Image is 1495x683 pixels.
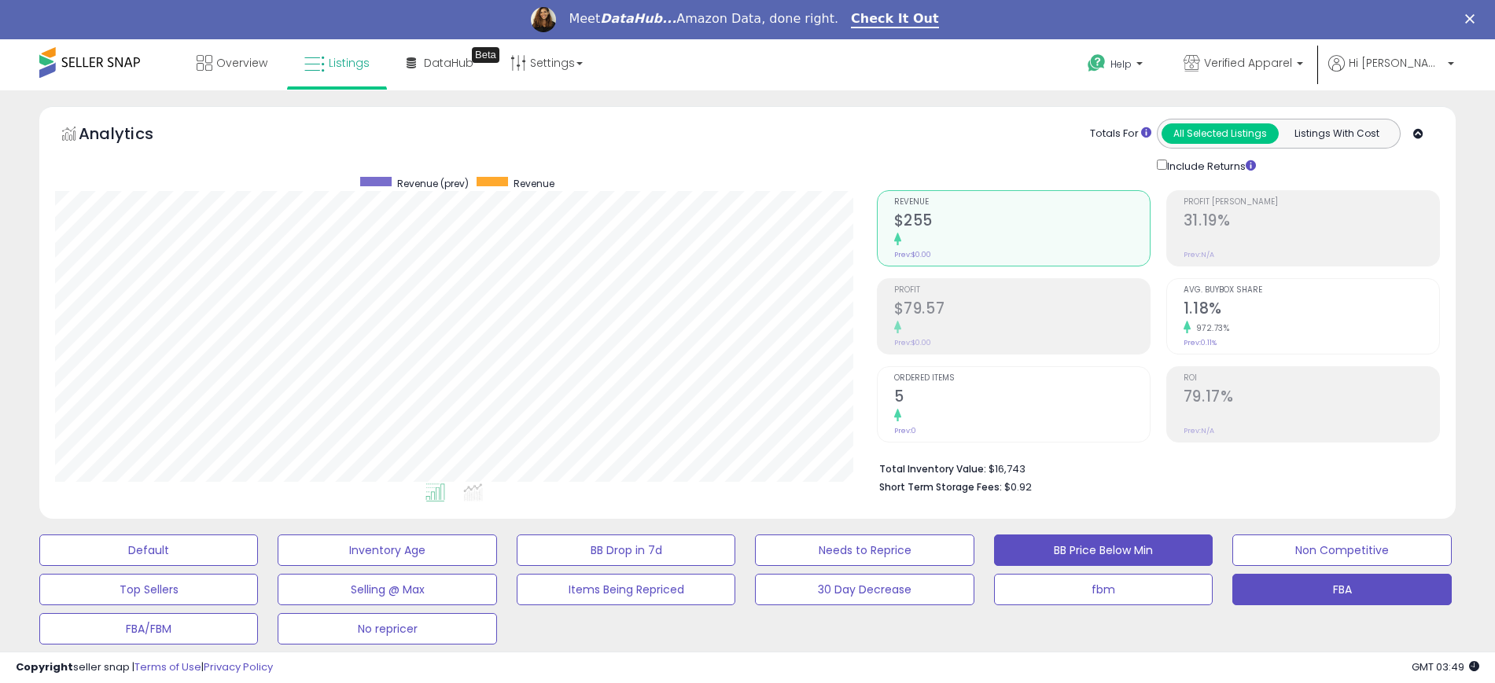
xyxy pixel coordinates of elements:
li: $16,743 [879,458,1428,477]
span: Hi [PERSON_NAME] [1349,55,1443,71]
span: Revenue [514,177,554,190]
a: Overview [185,39,279,86]
a: Privacy Policy [204,659,273,674]
div: Meet Amazon Data, done right. [569,11,838,27]
h2: 79.17% [1184,387,1439,409]
h5: Analytics [79,123,184,149]
h2: $79.57 [894,299,1150,321]
div: Totals For [1090,127,1151,141]
div: Close [1465,14,1481,24]
a: Help [1075,42,1158,90]
span: Revenue (prev) [397,177,469,190]
img: Profile image for Georgie [531,7,556,32]
div: Include Returns [1145,156,1275,174]
a: Listings [293,39,381,86]
small: Prev: N/A [1184,250,1214,259]
span: Avg. Buybox Share [1184,286,1439,295]
a: Settings [499,39,595,86]
span: Profit [894,286,1150,295]
span: $0.92 [1004,479,1032,494]
h2: 5 [894,387,1150,409]
button: fbm [994,574,1213,605]
span: Verified Apparel [1204,55,1292,71]
button: 30 Day Decrease [755,574,974,605]
button: Inventory Age [278,534,496,566]
small: 972.73% [1191,322,1230,334]
button: Items Being Repriced [517,574,735,605]
span: Revenue [894,198,1150,207]
button: Top Sellers [39,574,258,605]
small: Prev: 0.11% [1184,338,1217,347]
div: seller snap | | [16,660,273,675]
button: Non Competitive [1232,534,1451,566]
button: Selling @ Max [278,574,496,605]
div: Tooltip anchor [472,47,499,63]
i: DataHub... [600,11,676,26]
h2: 1.18% [1184,299,1439,321]
span: Overview [216,55,267,71]
span: ROI [1184,374,1439,383]
span: Profit [PERSON_NAME] [1184,198,1439,207]
span: 2025-10-7 03:49 GMT [1412,659,1479,674]
a: Verified Apparel [1172,39,1315,90]
small: Prev: $0.00 [894,250,931,259]
button: Needs to Reprice [755,534,974,566]
h2: $255 [894,211,1150,233]
b: Total Inventory Value: [879,462,986,476]
button: FBA/FBM [39,613,258,644]
button: Listings With Cost [1278,123,1395,144]
span: Listings [329,55,370,71]
strong: Copyright [16,659,73,674]
small: Prev: 0 [894,426,916,435]
small: Prev: $0.00 [894,338,931,347]
i: Get Help [1087,53,1107,73]
span: DataHub [424,55,473,71]
a: Hi [PERSON_NAME] [1328,55,1454,90]
small: Prev: N/A [1184,426,1214,435]
a: DataHub [395,39,485,86]
b: Short Term Storage Fees: [879,480,1002,494]
span: Ordered Items [894,374,1150,383]
a: Terms of Use [134,659,201,674]
button: BB Price Below Min [994,534,1213,566]
h2: 31.19% [1184,211,1439,233]
a: Check It Out [851,11,939,28]
button: FBA [1232,574,1451,605]
span: Help [1110,57,1132,71]
button: No repricer [278,613,496,644]
button: Default [39,534,258,566]
button: All Selected Listings [1162,123,1279,144]
button: BB Drop in 7d [517,534,735,566]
